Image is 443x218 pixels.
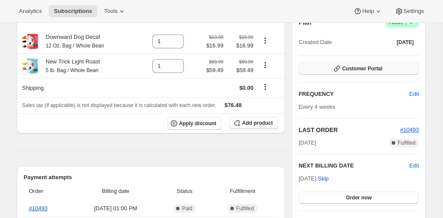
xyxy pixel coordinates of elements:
span: Every 4 weeks [299,104,335,110]
h2: LAST ORDER [299,126,400,134]
button: Product actions [258,36,272,45]
button: Settings [390,5,429,17]
span: $16.99 [229,41,254,50]
span: Fulfilled [398,139,415,146]
a: #10493 [400,126,419,133]
span: Apply discount [179,120,217,127]
small: $19.99 [239,35,253,40]
span: Settings [403,8,424,15]
div: New Trick Light Roast [39,57,100,75]
span: Subscriptions [54,8,92,15]
span: Analytics [19,8,42,15]
h2: NEXT BILLING DATE [299,161,409,170]
small: 5 lb. Bag / Whole Bean [46,67,99,73]
span: Billing date [74,187,157,196]
span: Fulfilled [236,205,254,212]
button: Add product [230,117,278,129]
span: [DATE] · [299,175,329,182]
span: $16.99 [206,41,223,50]
span: Tools [104,8,118,15]
button: #10493 [400,126,419,134]
button: Tools [99,5,131,17]
button: Edit [404,87,424,101]
span: [DATE] [397,39,414,46]
small: $69.99 [209,59,223,64]
span: $76.48 [225,102,242,108]
span: Created Date [299,38,332,47]
button: Subscriptions [49,5,97,17]
span: Status [162,187,207,196]
span: Edit [409,90,419,98]
button: Shipping actions [258,82,272,92]
span: Fulfillment [212,187,273,196]
span: Skip [318,174,328,183]
button: Apply discount [167,117,222,130]
small: $19.99 [209,35,223,40]
h2: Payment attempts [24,173,278,182]
img: product img [22,57,39,75]
button: Order now [299,192,419,204]
span: $59.49 [206,66,223,75]
img: product img [22,33,39,50]
button: Product actions [258,60,272,70]
span: [DATE] · 01:00 PM [74,204,157,213]
span: Customer Portal [342,65,382,72]
button: Help [348,5,387,17]
th: Shipping [17,78,137,97]
h2: FREQUENCY [299,90,409,98]
span: Paid [182,205,192,212]
span: Order now [346,194,372,201]
span: Add product [242,120,273,126]
small: 12 Oz. Bag / Whole Bean [46,43,104,49]
th: Order [24,182,72,201]
span: Sales tax (if applicable) is not displayed because it is calculated with each new order. [22,102,216,108]
a: #10493 [29,205,47,212]
span: $59.49 [229,66,254,75]
button: Edit [409,161,419,170]
button: Analytics [14,5,47,17]
span: Help [362,8,374,15]
button: Skip [313,172,334,186]
span: $0.00 [239,85,254,91]
div: Downward Dog Decaf [39,33,104,50]
button: [DATE] [391,36,419,48]
span: [DATE] [299,139,316,147]
small: $69.99 [239,59,253,64]
button: Customer Portal [299,63,419,75]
